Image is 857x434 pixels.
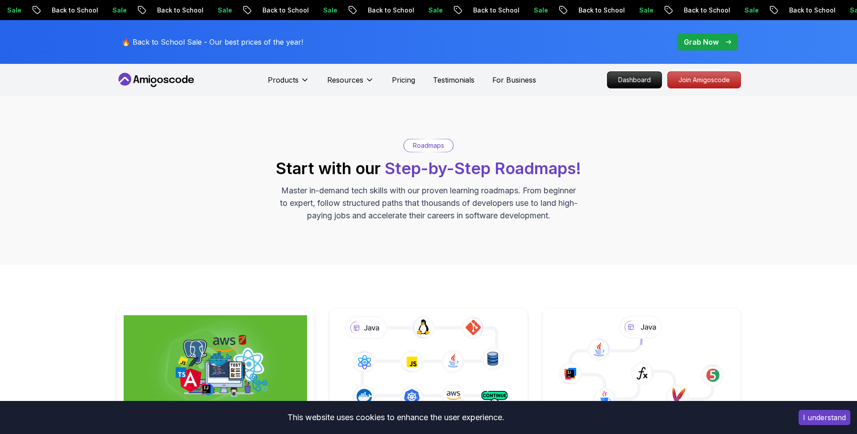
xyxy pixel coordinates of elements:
p: Resources [327,75,363,85]
p: Back to School [782,6,843,15]
p: Products [268,75,299,85]
button: Accept cookies [799,410,850,425]
p: Back to School [361,6,421,15]
p: Back to School [677,6,737,15]
a: Dashboard [607,71,662,88]
a: Testimonials [433,75,474,85]
a: Pricing [392,75,415,85]
a: Join Amigoscode [667,71,741,88]
p: Sale [211,6,239,15]
p: Sale [421,6,450,15]
p: Master in-demand tech skills with our proven learning roadmaps. From beginner to expert, follow s... [279,184,578,222]
p: Sale [105,6,134,15]
a: For Business [492,75,536,85]
p: Back to School [150,6,211,15]
p: Roadmaps [413,141,444,150]
p: Join Amigoscode [668,72,741,88]
p: Sale [632,6,661,15]
p: 🔥 Back to School Sale - Our best prices of the year! [121,37,303,47]
span: Step-by-Step Roadmaps! [385,159,581,178]
button: Products [268,75,309,92]
img: Full Stack Professional v2 [124,315,307,412]
p: Sale [316,6,345,15]
p: Back to School [571,6,632,15]
p: Back to School [466,6,527,15]
p: Grab Now [684,37,719,47]
p: Back to School [45,6,105,15]
p: Dashboard [607,72,661,88]
p: Sale [737,6,766,15]
h2: Start with our [276,159,581,177]
button: Resources [327,75,374,92]
div: This website uses cookies to enhance the user experience. [7,408,785,427]
p: Sale [527,6,555,15]
p: Back to School [255,6,316,15]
